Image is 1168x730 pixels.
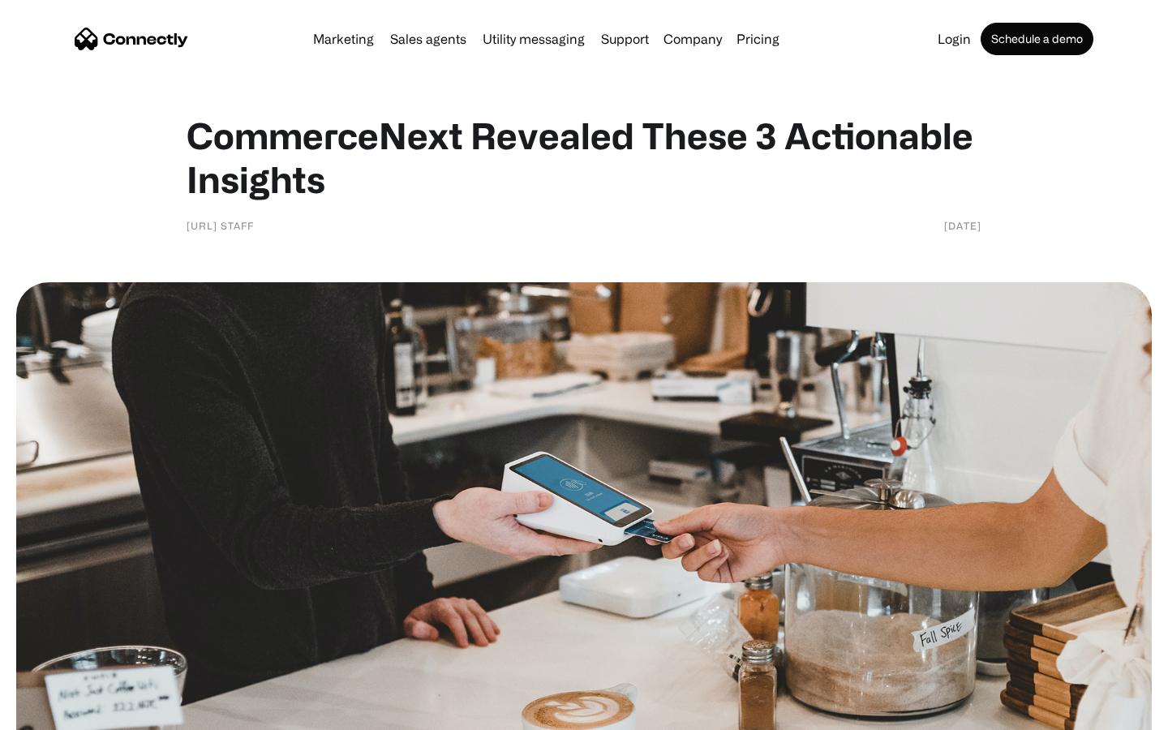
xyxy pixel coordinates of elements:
[981,23,1093,55] a: Schedule a demo
[32,702,97,724] ul: Language list
[730,32,786,45] a: Pricing
[16,702,97,724] aside: Language selected: English
[187,217,254,234] div: [URL] Staff
[307,32,380,45] a: Marketing
[476,32,591,45] a: Utility messaging
[384,32,473,45] a: Sales agents
[595,32,655,45] a: Support
[663,28,722,50] div: Company
[187,114,981,201] h1: CommerceNext Revealed These 3 Actionable Insights
[944,217,981,234] div: [DATE]
[931,32,977,45] a: Login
